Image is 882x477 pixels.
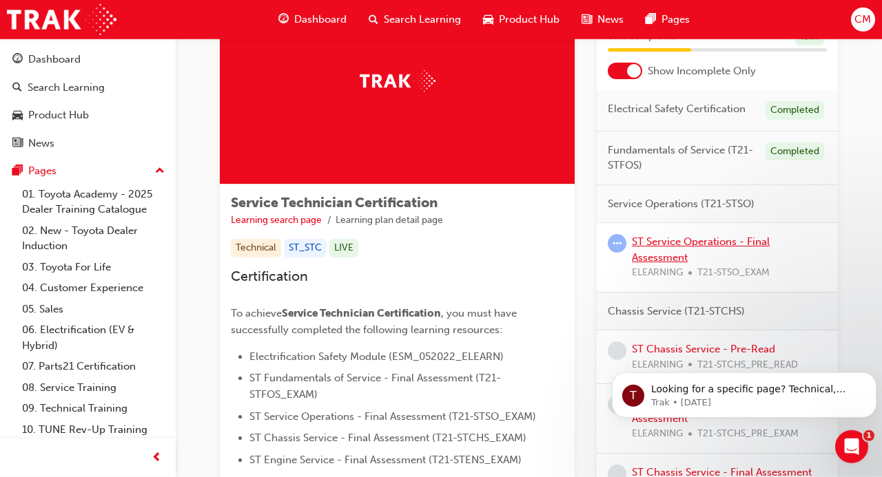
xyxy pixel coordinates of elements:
a: News [6,131,170,156]
span: News [597,12,624,28]
span: , you must have successfully completed the following learning resources: [231,307,520,336]
span: learningRecordVerb_ATTEMPT-icon [608,234,626,253]
span: Chassis Service (T21-STCHS) [608,304,745,319]
a: ST Service Operations - Final Assessment [632,235,770,264]
span: To achieve [231,307,282,319]
span: Dashboard [294,12,347,28]
button: DashboardSearch LearningProduct HubNews [6,44,170,158]
a: 05. Sales [17,299,170,320]
a: news-iconNews [571,6,635,34]
div: LIVE [329,239,358,257]
li: Learning plan detail page [336,213,443,229]
a: 02. New - Toyota Dealer Induction [17,220,170,257]
span: CM [854,12,871,28]
span: search-icon [369,11,378,28]
span: Show Incomplete Only [648,63,756,79]
span: Service Operations (T21-STSO) [608,196,755,212]
a: Learning search page [231,214,322,226]
span: ST Engine Service - Final Assessment (T21-STENS_EXAM) [249,454,522,466]
a: 03. Toyota For Life [17,257,170,278]
span: pages-icon [646,11,656,28]
span: guage-icon [12,54,23,66]
a: ST Chassis Service - Pre-Read [632,343,775,355]
iframe: Intercom notifications message [606,343,882,440]
span: ST Fundamentals of Service - Final Assessment (T21-STFOS_EXAM) [249,372,501,401]
a: 01. Toyota Academy - 2025 Dealer Training Catalogue [17,184,170,220]
a: 07. Parts21 Certification [17,356,170,377]
span: ELEARNING [632,265,683,281]
span: Pages [661,12,690,28]
span: news-icon [582,11,592,28]
span: up-icon [155,162,165,180]
span: learningRecordVerb_NONE-icon [608,341,626,360]
a: search-iconSearch Learning [358,6,472,34]
span: prev-icon [152,449,162,467]
div: Completed [766,101,824,120]
div: Completed [766,142,824,161]
span: news-icon [12,138,23,150]
span: car-icon [483,11,493,28]
span: T21-STSO_EXAM [697,265,770,281]
div: Dashboard [28,52,81,67]
a: Search Learning [6,75,170,100]
a: Dashboard [6,47,170,72]
span: Search Learning [384,12,461,28]
a: guage-iconDashboard [267,6,358,34]
span: car-icon [12,109,23,122]
a: Product Hub [6,103,170,128]
span: guage-icon [278,11,289,28]
a: car-iconProduct Hub [472,6,571,34]
button: Pages [6,158,170,184]
span: search-icon [12,82,22,94]
span: Service Technician Certification [231,195,438,211]
span: ST Chassis Service - Final Assessment (T21-STCHS_EXAM) [249,432,526,444]
a: 10. TUNE Rev-Up Training [17,419,170,441]
span: ST Service Operations - Final Assessment (T21-STSO_EXAM) [249,410,536,423]
div: ST_STC [284,239,327,257]
span: Certification [231,268,308,284]
img: Trak [360,70,435,92]
button: CM [851,8,875,32]
a: 09. Technical Training [17,398,170,419]
a: pages-iconPages [635,6,701,34]
span: Electrical Safety Certification [608,101,746,117]
div: Technical [231,239,281,257]
a: 08. Service Training [17,377,170,399]
img: Trak [7,4,116,35]
div: Pages [28,163,57,179]
span: Service Technician Certification [282,307,441,319]
span: Product Hub [499,12,560,28]
div: Product Hub [28,107,89,123]
span: Electrification Safety Module (ESM_052022_ELEARN) [249,350,504,363]
a: 04. Customer Experience [17,277,170,299]
span: 1 [863,430,874,441]
span: pages-icon [12,165,23,178]
div: Search Learning [28,80,105,96]
span: Fundamentals of Service (T21-STFOS) [608,142,755,173]
div: News [28,136,54,151]
iframe: Intercom live chat [835,430,868,463]
a: 06. Electrification (EV & Hybrid) [17,319,170,356]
